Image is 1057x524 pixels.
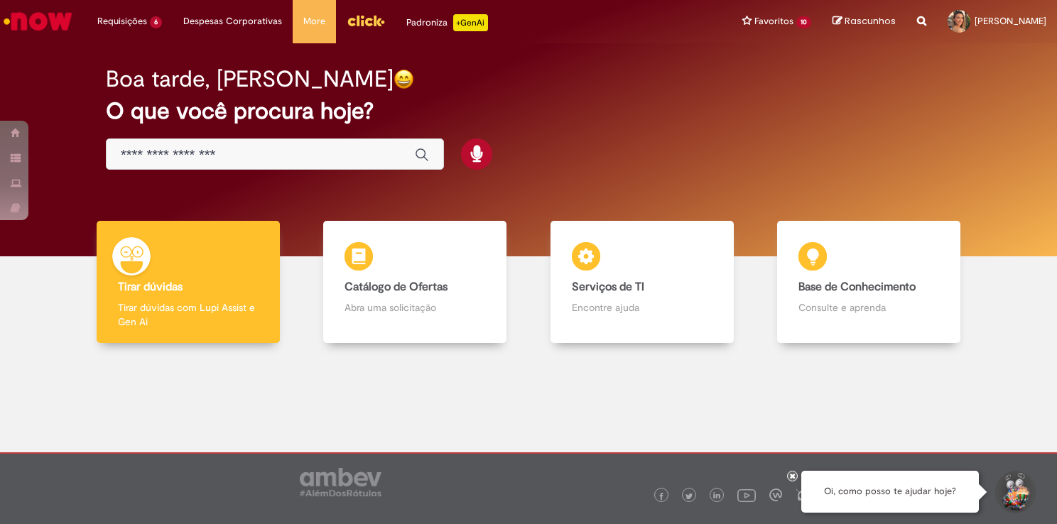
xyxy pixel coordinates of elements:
[685,493,693,500] img: logo_footer_twitter.png
[528,221,756,344] a: Serviços de TI Encontre ajuda
[183,14,282,28] span: Despesas Corporativas
[572,280,644,294] b: Serviços de TI
[993,471,1036,513] button: Iniciar Conversa de Suporte
[75,221,302,344] a: Tirar dúvidas Tirar dúvidas com Lupi Assist e Gen Ai
[572,300,712,315] p: Encontre ajuda
[754,14,793,28] span: Favoritos
[150,16,162,28] span: 6
[1,7,75,36] img: ServiceNow
[394,69,414,89] img: happy-face.png
[833,15,896,28] a: Rascunhos
[345,300,485,315] p: Abra uma solicitação
[347,10,385,31] img: click_logo_yellow_360x200.png
[97,14,147,28] span: Requisições
[118,300,259,329] p: Tirar dúvidas com Lupi Assist e Gen Ai
[303,14,325,28] span: More
[975,15,1046,27] span: [PERSON_NAME]
[106,67,394,92] h2: Boa tarde, [PERSON_NAME]
[845,14,896,28] span: Rascunhos
[453,14,488,31] p: +GenAi
[713,492,720,501] img: logo_footer_linkedin.png
[796,16,811,28] span: 10
[756,221,983,344] a: Base de Conhecimento Consulte e aprenda
[796,488,808,501] img: logo_footer_naosei.png
[345,280,448,294] b: Catálogo de Ofertas
[769,488,782,501] img: logo_footer_workplace.png
[300,468,381,496] img: logo_footer_ambev_rotulo_gray.png
[106,99,951,124] h2: O que você procura hoje?
[737,486,756,504] img: logo_footer_youtube.png
[658,493,665,500] img: logo_footer_facebook.png
[406,14,488,31] div: Padroniza
[118,280,183,294] b: Tirar dúvidas
[302,221,529,344] a: Catálogo de Ofertas Abra uma solicitação
[801,471,979,513] div: Oi, como posso te ajudar hoje?
[798,300,939,315] p: Consulte e aprenda
[798,280,916,294] b: Base de Conhecimento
